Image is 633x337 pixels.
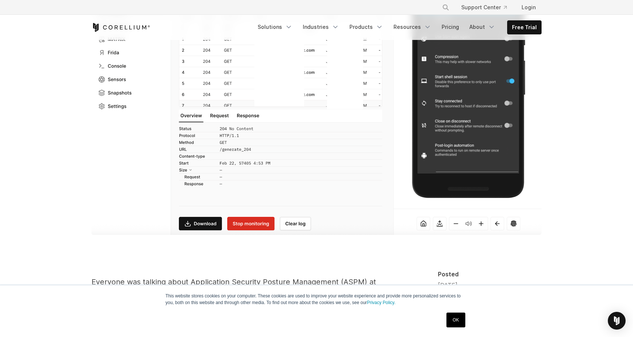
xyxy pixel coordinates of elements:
a: Solutions [253,20,297,34]
a: Pricing [437,20,463,34]
a: OK [446,313,465,327]
div: Navigation Menu [433,1,542,14]
a: Free Trial [508,21,541,34]
a: Login [516,1,542,14]
div: Open Intercom Messenger [608,312,626,330]
a: Privacy Policy. [367,300,395,305]
p: This website stores cookies on your computer. These cookies are used to improve your website expe... [165,293,468,306]
a: Products [345,20,388,34]
button: Search [439,1,452,14]
a: Industries [298,20,344,34]
div: Posted [438,270,542,278]
span: [DATE] [438,282,458,289]
a: Support Center [455,1,513,14]
a: Resources [389,20,436,34]
a: Corellium Home [91,23,150,32]
div: Navigation Menu [253,20,542,34]
a: About [465,20,500,34]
